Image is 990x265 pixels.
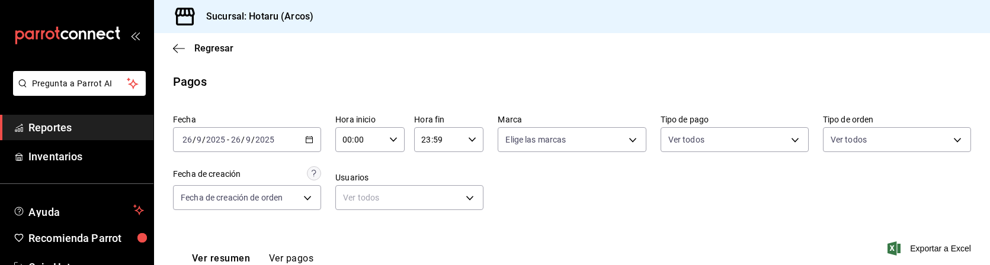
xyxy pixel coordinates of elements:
input: -- [196,135,202,144]
span: Regresar [194,43,233,54]
span: - [227,135,229,144]
div: Fecha de creación [173,168,241,180]
span: / [202,135,206,144]
input: -- [245,135,251,144]
span: Elige las marcas [505,134,566,146]
span: / [193,135,196,144]
label: Tipo de pago [661,115,809,124]
span: Reportes [28,119,144,135]
button: Exportar a Excel [890,241,971,256]
span: Ver todos [831,134,867,146]
label: Hora fin [414,115,483,124]
button: Pregunta a Parrot AI [13,71,146,96]
input: -- [230,135,241,144]
label: Tipo de orden [823,115,971,124]
span: / [251,135,255,144]
label: Fecha [173,115,321,124]
input: -- [182,135,193,144]
span: / [241,135,245,144]
label: Marca [498,115,646,124]
span: Ver todos [668,134,704,146]
span: Pregunta a Parrot AI [32,77,127,90]
a: Pregunta a Parrot AI [8,86,146,98]
span: Recomienda Parrot [28,230,144,246]
label: Hora inicio [335,115,405,124]
input: ---- [206,135,226,144]
div: Ver todos [335,185,483,210]
h3: Sucursal: Hotaru (Arcos) [197,9,313,24]
input: ---- [255,135,275,144]
div: Pagos [173,73,207,91]
button: open_drawer_menu [130,31,140,40]
label: Usuarios [335,173,483,182]
span: Fecha de creación de orden [181,192,283,203]
button: Regresar [173,43,233,54]
span: Inventarios [28,148,144,164]
span: Ayuda [28,203,129,217]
